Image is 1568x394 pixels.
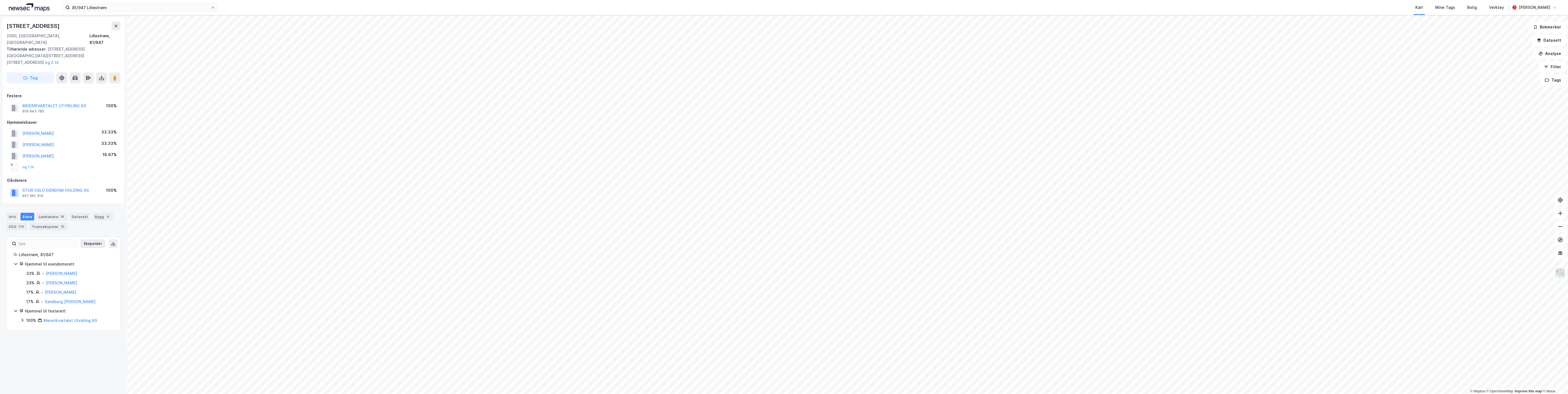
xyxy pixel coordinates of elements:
iframe: Chat Widget [1540,367,1568,394]
button: Ekspander [80,239,105,248]
button: Datasett [1532,35,1566,46]
div: - [41,298,43,305]
img: logo.a4113a55bc3d86da70a041830d287a7e.svg [9,3,50,12]
div: Eiere [20,213,34,220]
a: [PERSON_NAME] [46,280,77,285]
div: 100% [106,187,117,194]
div: Bygg [92,213,113,220]
div: - [41,289,43,296]
div: Datasett [70,213,90,220]
div: 100% [106,103,117,109]
a: OpenStreetMap [1487,389,1513,393]
div: Kontrollprogram for chat [1540,367,1568,394]
div: [STREET_ADDRESS][GEOGRAPHIC_DATA][STREET_ADDRESS][STREET_ADDRESS] [7,46,116,66]
div: 33.33% [101,129,117,135]
div: Verktøy [1489,4,1504,11]
button: Filter [1539,61,1566,72]
div: [STREET_ADDRESS] [7,22,61,30]
div: 19 [59,214,65,219]
a: [PERSON_NAME] [46,271,77,276]
div: 176 [17,224,25,229]
button: Tag [7,72,54,83]
div: - [42,280,44,286]
div: Transaksjoner [30,223,67,230]
div: Lillestrøm, 81/947 [89,33,120,46]
img: Z [1555,268,1566,278]
div: Kart [1415,4,1423,11]
div: Info [7,213,18,220]
div: Festere [7,93,120,99]
div: Hjemmel til eiendomsrett [25,261,113,267]
button: Bokmerker [1529,22,1566,33]
div: 2000, [GEOGRAPHIC_DATA], [GEOGRAPHIC_DATA] [7,33,89,46]
div: 33% [26,270,35,277]
div: - [42,270,44,277]
div: 100% [26,317,36,324]
input: Søk [16,240,77,248]
div: 13 [60,224,65,229]
div: Leietakere [36,213,67,220]
span: Tilhørende adresser: [7,47,47,51]
div: 927 661 314 [22,194,43,198]
a: Mapbox [1470,389,1485,393]
a: Improve this map [1515,389,1542,393]
div: Hjemmel til festerett [25,308,113,314]
div: Gårdeiere [7,177,120,184]
div: 33% [26,280,35,286]
div: 4 [105,214,111,219]
div: 16.67% [102,151,117,158]
button: Analyse [1534,48,1566,59]
div: ESG [7,223,27,230]
div: Lillestrøm, 81/947 [19,251,113,258]
div: [PERSON_NAME] [1519,4,1550,11]
div: 17% [26,298,34,305]
button: Tags [1540,75,1566,86]
a: Meierikvartalet Utvikling AS [44,318,97,323]
div: Mine Tags [1435,4,1455,11]
div: Bolig [1467,4,1477,11]
div: Hjemmelshaver [7,119,120,126]
div: 919 943 785 [22,109,44,114]
div: 17% [26,289,34,296]
div: 33.33% [101,140,117,147]
input: Søk på adresse, matrikkel, gårdeiere, leietakere eller personer [70,3,211,12]
a: [PERSON_NAME] [45,290,76,295]
a: Sandberg [PERSON_NAME] [45,299,96,304]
